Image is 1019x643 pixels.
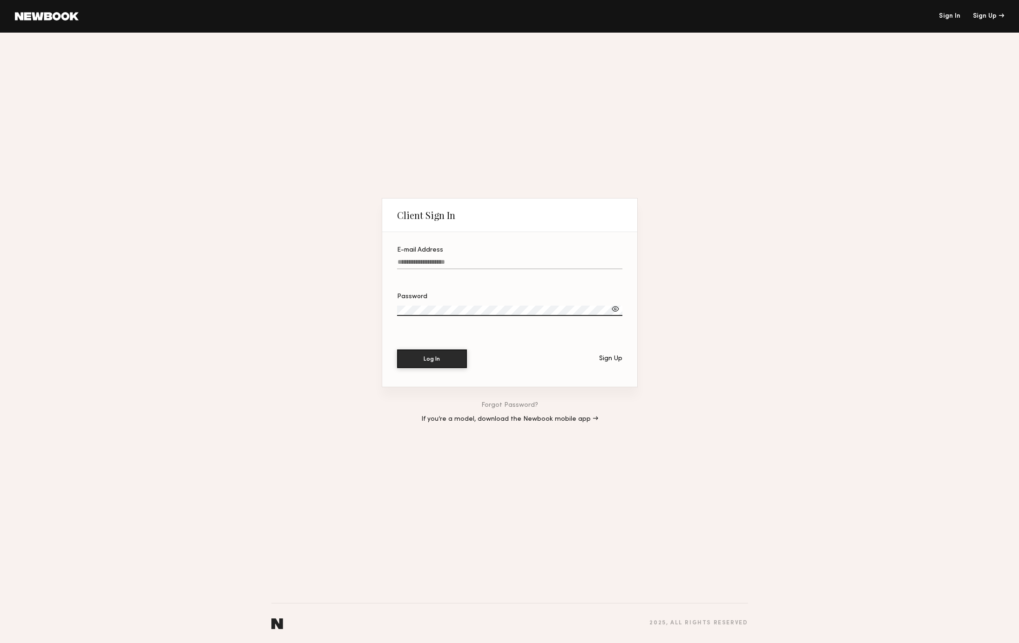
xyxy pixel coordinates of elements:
div: Sign Up [973,13,1004,20]
a: Forgot Password? [481,402,538,409]
a: If you’re a model, download the Newbook mobile app → [421,416,598,423]
button: Log In [397,349,467,368]
div: Sign Up [599,356,622,362]
input: Password [397,306,622,316]
div: Client Sign In [397,210,455,221]
div: Password [397,294,622,300]
input: E-mail Address [397,259,622,269]
a: Sign In [939,13,960,20]
div: 2025 , all rights reserved [649,620,748,626]
div: E-mail Address [397,247,622,253]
